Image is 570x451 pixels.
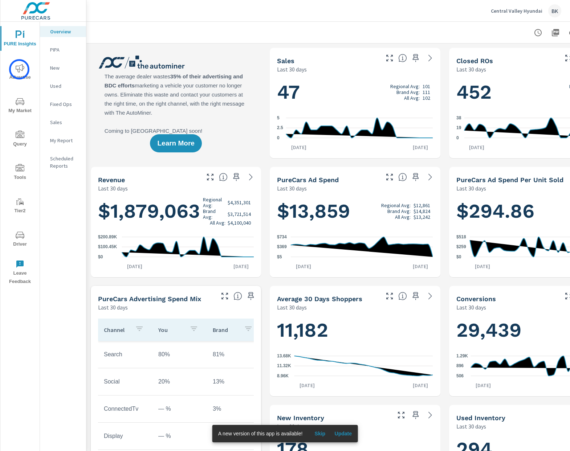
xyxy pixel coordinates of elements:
a: See more details in report [424,171,436,183]
p: [DATE] [471,382,496,389]
td: 81% [207,345,261,364]
p: [DATE] [408,263,433,270]
p: All Avg: [210,220,225,226]
td: Search [98,345,152,364]
text: 5 [277,115,280,120]
span: Query [3,131,37,148]
p: [DATE] [408,144,433,151]
p: [DATE] [470,263,495,270]
button: Update [331,428,355,439]
text: $734 [277,234,287,239]
p: All Avg: [404,95,420,101]
p: 111 [423,89,430,95]
div: BK [548,4,561,17]
td: 80% [152,345,207,364]
p: All Avg: [395,214,411,220]
p: $12,861 [414,202,430,208]
div: PIPA [40,44,86,55]
span: Tools [3,164,37,182]
td: Display [98,427,152,445]
h5: PureCars Ad Spend Per Unit Sold [456,176,563,184]
h1: 47 [277,80,433,104]
div: Scheduled Reports [40,153,86,171]
span: Save this to your personalized report [410,52,422,64]
text: $5 [277,254,282,259]
p: Regional Avg: [203,197,225,208]
p: Regional Avg: [381,202,411,208]
h5: Sales [277,57,294,65]
h5: PureCars Ad Spend [277,176,339,184]
span: Advertise [3,64,37,82]
a: See more details in report [424,409,436,421]
td: 3% [207,400,261,418]
span: Save this to your personalized report [410,409,422,421]
td: Social [98,373,152,391]
button: Learn More [150,134,201,152]
p: PIPA [50,46,80,53]
span: Save this to your personalized report [231,171,242,183]
text: 8.96K [277,373,289,378]
text: 2.5 [277,126,283,131]
p: [DATE] [464,144,489,151]
button: "Export Report to PDF" [548,25,563,40]
p: [DATE] [122,263,147,270]
div: Sales [40,117,86,128]
text: 0 [456,135,459,140]
h1: 11,182 [277,318,433,343]
button: Make Fullscreen [384,171,395,183]
span: A new version of this app is available! [218,431,303,436]
span: Total sales revenue over the selected date range. [Source: This data is sourced from the dealer’s... [219,173,228,181]
text: $518 [456,234,466,239]
span: Save this to your personalized report [410,290,422,302]
span: A rolling 30 day total of daily Shoppers on the dealership website, averaged over the selected da... [398,292,407,300]
span: Total cost of media for all PureCars channels for the selected dealership group over the selected... [398,173,407,181]
a: See more details in report [245,171,257,183]
span: Number of vehicles sold by the dealership over the selected date range. [Source: This data is sou... [398,54,407,62]
p: Last 30 days [277,184,307,193]
div: Used [40,81,86,91]
div: Fixed Ops [40,99,86,110]
span: Leave Feedback [3,260,37,286]
td: — % [152,427,207,445]
p: Used [50,82,80,90]
text: $369 [277,245,287,250]
text: 896 [456,364,464,369]
td: ConnectedTv [98,400,152,418]
td: 3% [207,427,261,445]
p: [DATE] [228,263,254,270]
a: See more details in report [424,290,436,302]
p: Brand Avg: [387,208,411,214]
h5: Average 30 Days Shoppers [277,295,362,303]
p: Scheduled Reports [50,155,80,169]
h1: $1,879,063 [98,197,254,226]
p: Last 30 days [456,422,486,431]
p: $14,824 [414,208,430,214]
p: Last 30 days [456,303,486,312]
span: My Market [3,97,37,115]
p: Sales [50,119,80,126]
p: 102 [423,95,430,101]
button: Make Fullscreen [395,409,407,421]
p: Last 30 days [277,422,307,431]
p: New [50,64,80,71]
p: Last 30 days [456,184,486,193]
span: Learn More [157,140,194,147]
h5: Revenue [98,176,125,184]
span: Skip [311,430,329,437]
div: nav menu [0,22,40,289]
p: $3,721,514 [228,211,251,217]
p: Last 30 days [277,65,307,74]
p: Central Valley Hyundai [491,8,542,14]
td: — % [152,400,207,418]
text: 19 [456,126,461,131]
text: $100.45K [98,245,117,250]
text: 11.32K [277,364,291,369]
text: 0 [277,135,280,140]
p: Brand Avg: [203,208,225,220]
p: $4,100,040 [228,220,251,226]
span: Tier2 [3,197,37,215]
p: Last 30 days [277,303,307,312]
h5: New Inventory [277,414,324,422]
p: Brand [213,326,238,333]
button: Skip [308,428,331,439]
